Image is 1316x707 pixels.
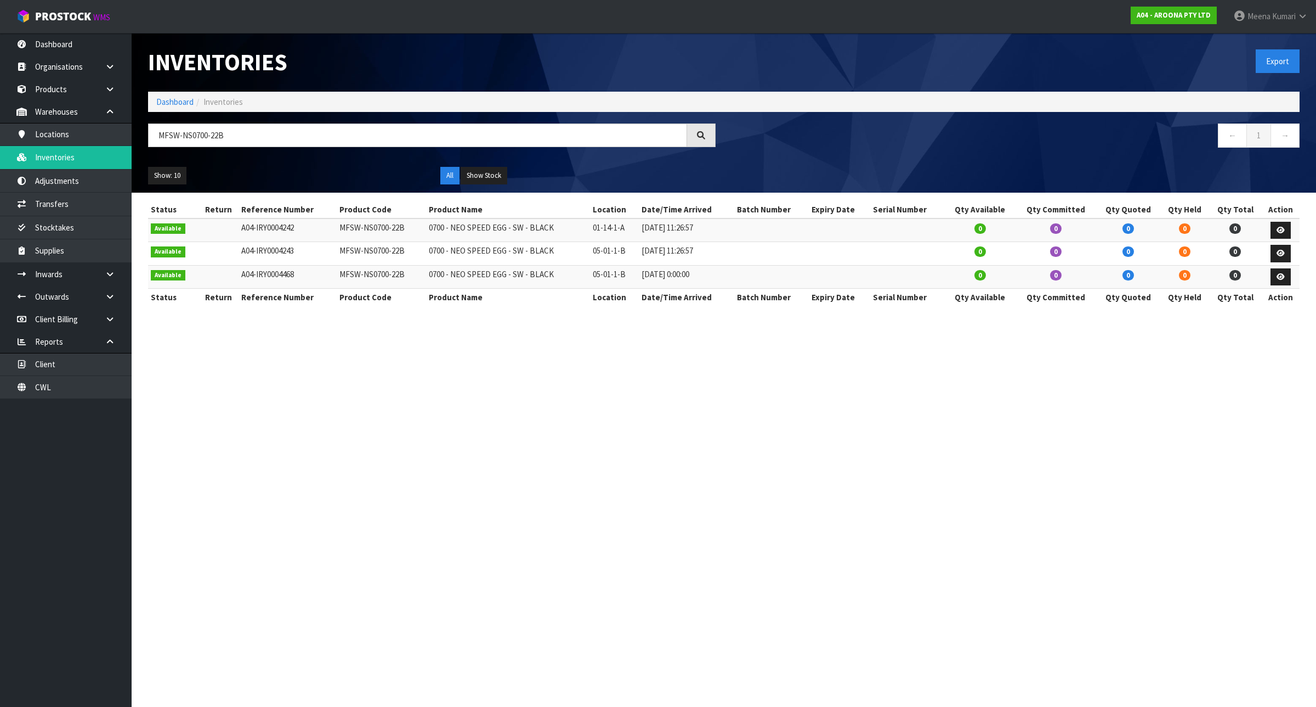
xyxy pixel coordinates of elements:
[203,97,243,107] span: Inventories
[1246,124,1271,147] a: 1
[1272,11,1296,21] span: Kumari
[590,201,639,218] th: Location
[337,289,426,306] th: Product Code
[1270,124,1300,147] a: →
[1218,124,1247,147] a: ←
[809,201,870,218] th: Expiry Date
[1229,270,1241,280] span: 0
[1137,10,1211,20] strong: A04 - AROONA PTY LTD
[1160,201,1209,218] th: Qty Held
[734,201,809,218] th: Batch Number
[151,270,185,281] span: Available
[148,124,687,147] input: Search inventories
[148,167,186,184] button: Show: 10
[1015,289,1096,306] th: Qty Committed
[337,201,426,218] th: Product Code
[148,49,716,75] h1: Inventories
[1179,223,1190,234] span: 0
[945,201,1015,218] th: Qty Available
[148,289,198,306] th: Status
[590,289,639,306] th: Location
[1050,270,1062,280] span: 0
[1262,201,1300,218] th: Action
[337,242,426,266] td: MFSW-NS0700-22B
[198,289,239,306] th: Return
[974,246,986,257] span: 0
[426,265,591,289] td: 0700 - NEO SPEED EGG - SW - BLACK
[239,242,337,266] td: A04-IRY0004243
[1160,289,1209,306] th: Qty Held
[1050,246,1062,257] span: 0
[639,265,734,289] td: [DATE] 0:00:00
[1262,289,1300,306] th: Action
[93,12,110,23] small: WMS
[1256,49,1300,73] button: Export
[1122,223,1134,234] span: 0
[148,201,198,218] th: Status
[1096,289,1160,306] th: Qty Quoted
[1229,223,1241,234] span: 0
[1229,246,1241,257] span: 0
[198,201,239,218] th: Return
[974,270,986,280] span: 0
[16,9,30,23] img: cube-alt.png
[239,201,337,218] th: Reference Number
[870,201,945,218] th: Serial Number
[974,223,986,234] span: 0
[1209,201,1262,218] th: Qty Total
[590,265,639,289] td: 05-01-1-B
[1122,246,1134,257] span: 0
[426,218,591,242] td: 0700 - NEO SPEED EGG - SW - BLACK
[639,218,734,242] td: [DATE] 11:26:57
[426,242,591,266] td: 0700 - NEO SPEED EGG - SW - BLACK
[1015,201,1096,218] th: Qty Committed
[734,289,809,306] th: Batch Number
[239,289,337,306] th: Reference Number
[732,124,1300,150] nav: Page navigation
[440,167,460,184] button: All
[426,201,591,218] th: Product Name
[1247,11,1270,21] span: Meena
[1096,201,1160,218] th: Qty Quoted
[35,9,91,24] span: ProStock
[1122,270,1134,280] span: 0
[639,242,734,266] td: [DATE] 11:26:57
[945,289,1015,306] th: Qty Available
[1050,223,1062,234] span: 0
[639,201,734,218] th: Date/Time Arrived
[1131,7,1217,24] a: A04 - AROONA PTY LTD
[239,218,337,242] td: A04-IRY0004242
[1209,289,1262,306] th: Qty Total
[337,218,426,242] td: MFSW-NS0700-22B
[1179,270,1190,280] span: 0
[239,265,337,289] td: A04-IRY0004468
[1179,246,1190,257] span: 0
[151,246,185,257] span: Available
[337,265,426,289] td: MFSW-NS0700-22B
[870,289,945,306] th: Serial Number
[590,218,639,242] td: 01-14-1-A
[590,242,639,266] td: 05-01-1-B
[809,289,870,306] th: Expiry Date
[639,289,734,306] th: Date/Time Arrived
[426,289,591,306] th: Product Name
[156,97,194,107] a: Dashboard
[461,167,507,184] button: Show Stock
[151,223,185,234] span: Available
